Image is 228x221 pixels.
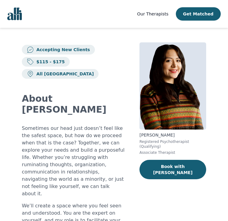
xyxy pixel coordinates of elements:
p: Accepting New Clients [34,47,90,53]
p: Registered Psychotherapist (Qualifying) [139,139,206,149]
img: alli logo [7,8,22,20]
p: All [GEOGRAPHIC_DATA] [34,71,94,77]
button: Book with [PERSON_NAME] [139,160,206,179]
p: [PERSON_NAME] [139,132,206,138]
h2: About [PERSON_NAME] [22,93,125,115]
span: Our Therapists [137,12,168,16]
a: Our Therapists [137,10,168,18]
button: Get Matched [176,7,221,21]
p: Sometimes our head just doesn’t feel like the safest space, but how do we proceed when that is th... [22,125,125,197]
img: Luisa_Diaz Flores [139,42,206,130]
p: $115 - $175 [34,59,65,65]
p: Associate Therapist [139,150,206,155]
